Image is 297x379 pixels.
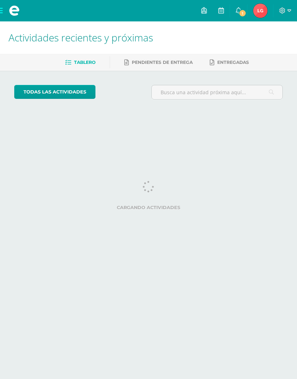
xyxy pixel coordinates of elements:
input: Busca una actividad próxima aquí... [152,85,282,99]
span: Tablero [74,60,95,65]
a: Entregadas [210,57,249,68]
a: todas las Actividades [14,85,95,99]
img: 68f22fc691a25975abbfbeab9e04d97e.png [253,4,267,18]
a: Pendientes de entrega [124,57,193,68]
a: Tablero [65,57,95,68]
span: Pendientes de entrega [132,60,193,65]
span: 1 [239,9,246,17]
label: Cargando actividades [14,205,283,210]
span: Entregadas [217,60,249,65]
span: Actividades recientes y próximas [9,31,153,44]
